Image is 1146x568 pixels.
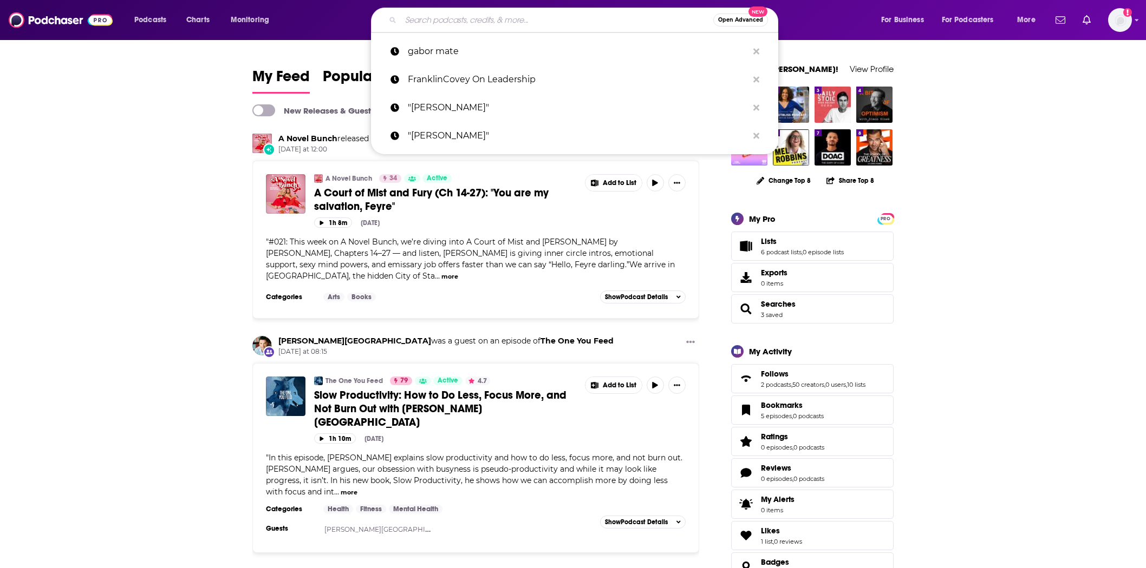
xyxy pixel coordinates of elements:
span: [DATE] at 12:00 [278,145,425,154]
img: Cal Newport [252,336,272,355]
a: Arts [323,293,344,301]
span: Lists [731,232,894,261]
img: Slow Productivity: How to Do Less, Focus More, and Not Burn Out with Cal Newport [266,377,305,416]
a: 2 podcasts [761,381,791,388]
a: PRO [879,214,892,222]
span: Monitoring [231,12,269,28]
a: [PERSON_NAME][GEOGRAPHIC_DATA] [324,525,454,533]
span: , [792,444,793,451]
span: Add to List [603,179,636,187]
button: 4.7 [465,377,490,385]
img: Podchaser - Follow, Share and Rate Podcasts [9,10,113,30]
span: Lists [761,236,777,246]
span: , [792,475,793,483]
span: More [1017,12,1036,28]
span: For Business [881,12,924,28]
span: My Alerts [761,494,795,504]
svg: Add a profile image [1123,8,1132,17]
a: Welcome [PERSON_NAME]! [731,64,838,74]
span: " [266,237,675,281]
a: 0 podcasts [793,412,824,420]
p: "julie zhuo" [408,94,748,122]
span: A Court of Mist and Fury (Ch 14-27): "You are my salvation, Feyre" [314,186,549,213]
a: Ratings [761,432,824,441]
span: Ratings [731,427,894,456]
span: Likes [731,521,894,550]
span: , [791,381,792,388]
a: My Alerts [731,490,894,519]
img: The Mel Robbins Podcast [773,129,809,166]
a: Bookmarks [735,402,757,418]
a: Fitness [356,505,386,513]
button: open menu [935,11,1010,29]
h3: Categories [266,293,315,301]
span: Logged in as hmill [1108,8,1132,32]
a: A Novel Bunch [314,174,323,183]
span: 0 items [761,506,795,514]
span: , [792,412,793,420]
button: 1h 8m [314,217,352,228]
span: My Alerts [735,497,757,512]
div: My Activity [749,346,792,356]
span: , [773,538,774,545]
img: The Daily Stoic [815,87,851,123]
img: A Novel Bunch [252,134,272,153]
a: The Diary Of A CEO with Steven Bartlett [815,129,851,166]
a: 0 podcasts [793,475,824,483]
a: 50 creators [792,381,824,388]
span: Badges [761,557,789,567]
button: Show More Button [682,336,699,349]
span: , [802,248,803,256]
span: Show Podcast Details [605,293,668,301]
span: , [824,381,825,388]
span: New [748,6,768,17]
a: 0 users [825,381,846,388]
a: View Profile [850,64,894,74]
button: Show profile menu [1108,8,1132,32]
span: 0 items [761,280,787,287]
a: 1 list [761,538,773,545]
a: Follows [761,369,865,379]
span: ... [435,271,440,281]
a: The One You Feed [314,377,323,385]
a: 10 lists [847,381,865,388]
a: 0 episodes [761,444,792,451]
input: Search podcasts, credits, & more... [401,11,713,29]
div: [DATE] [361,219,380,227]
span: Follows [761,369,789,379]
span: Reviews [761,463,791,473]
a: Health [323,505,353,513]
span: My Feed [252,67,310,92]
button: Show More Button [585,175,642,191]
p: gabor mate [408,37,748,65]
a: Follows [735,371,757,386]
span: Charts [186,12,210,28]
a: Mental Health [389,505,442,513]
a: Lists [761,236,844,246]
a: Reviews [735,465,757,480]
a: Reviews [761,463,824,473]
span: " [266,453,682,497]
img: The School of Greatness [856,129,893,166]
a: The Gutbliss Podcast [773,87,809,123]
img: A Bit of Optimism [856,87,893,123]
a: 6 podcast lists [761,248,802,256]
a: FranklinCovey On Leadership [371,65,778,94]
div: My Pro [749,214,776,224]
span: #021: This week on A Novel Bunch, we’re diving into A Court of Mist and [PERSON_NAME] by [PERSON_... [266,237,675,281]
span: Exports [761,268,787,278]
h3: was a guest on an episode of [278,336,614,346]
span: ... [334,487,339,497]
a: gabor mate [371,37,778,65]
span: Show Podcast Details [605,518,668,526]
p: "julie zhuo" [408,122,748,150]
img: A Court of Mist and Fury (Ch 14-27): "You are my salvation, Feyre" [266,174,305,214]
a: Slow Productivity: How to Do Less, Focus More, and Not Burn Out with [PERSON_NAME][GEOGRAPHIC_DATA] [314,388,577,429]
h3: released a new episode [278,134,425,144]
